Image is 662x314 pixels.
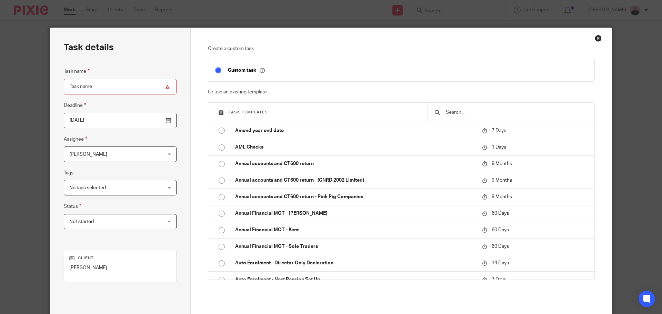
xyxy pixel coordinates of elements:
[64,79,177,94] input: Task name
[69,264,171,271] p: [PERSON_NAME]
[235,210,475,217] p: Annual Financial MOT - [PERSON_NAME]
[235,193,475,200] p: Annual accounts and CT600 return - Pink Pig Companies
[492,244,509,249] span: 60 Days
[492,194,512,199] span: 9 Months
[64,42,114,53] h2: Task details
[492,128,506,133] span: 7 Days
[235,226,475,233] p: Annual Financial MOT - Kemi
[69,152,107,157] span: [PERSON_NAME]
[69,255,171,261] p: Client
[64,67,90,75] label: Task name
[492,277,506,282] span: 7 Days
[235,276,475,283] p: Auto Enrolment - Nest Pension Set Up
[235,127,475,134] p: Amend year end date
[229,110,268,114] span: Task templates
[492,178,512,183] span: 9 Months
[445,109,588,116] input: Search...
[492,161,512,166] span: 9 Months
[64,113,177,128] input: Pick a date
[69,185,106,190] span: No tags selected
[235,243,475,250] p: Annual Financial MOT - Sole Traders
[235,144,475,151] p: AML Checks
[64,101,86,109] label: Deadline
[235,160,475,167] p: Annual accounts and CT600 return
[64,135,87,143] label: Assignee
[64,170,73,176] label: Tags
[492,227,509,232] span: 60 Days
[492,145,506,150] span: 1 Days
[228,67,265,73] p: Custom task
[235,177,475,184] p: Annual accounts and CT600 return - (CNRD 2002 Limited)
[595,35,602,42] div: Close this dialog window
[208,45,595,52] p: Create a custom task
[492,211,509,216] span: 60 Days
[492,261,509,265] span: 14 Days
[208,89,595,95] p: Or use an existing template
[69,219,94,224] span: Not started
[235,260,475,266] p: Auto Enrolment - Director Only Declaration
[64,202,81,210] label: Status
